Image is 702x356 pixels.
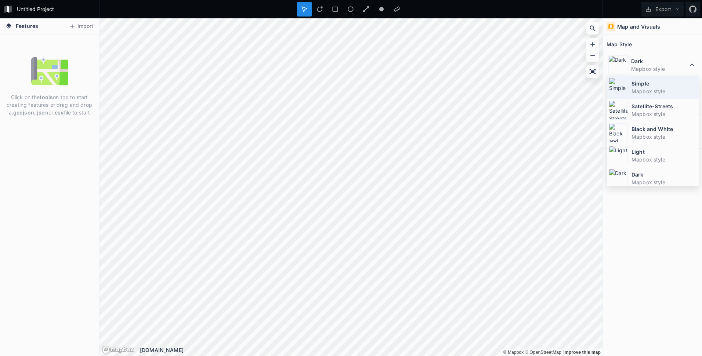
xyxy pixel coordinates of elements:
a: Mapbox logo [102,345,134,354]
img: Black and White [609,123,628,142]
div: [DOMAIN_NAME] [140,346,603,354]
strong: tools [40,94,53,100]
dd: Mapbox style [632,87,697,95]
dt: Dark [632,171,697,178]
img: Simple [609,78,628,97]
h2: Map Style [607,39,632,50]
img: Satellite-Streets [609,101,628,120]
dd: Mapbox style [632,156,697,163]
a: Map feedback [563,350,601,355]
strong: .csv [53,109,64,116]
a: OpenStreetMap [525,350,561,355]
img: Light [609,146,628,165]
h4: Map and Visuals [617,23,660,30]
span: Features [16,22,38,30]
dt: Black and White [632,125,697,133]
img: empty [31,53,68,90]
strong: .json [36,109,48,116]
dd: Mapbox style [632,110,697,118]
img: Dark [608,55,627,75]
dt: Dark [631,57,688,65]
button: Import [65,21,97,32]
strong: .geojson [12,109,34,116]
button: Export [641,2,684,17]
p: Click on the on top to start creating features or drag and drop a , or file to start [6,93,93,116]
dd: Mapbox style [632,178,697,186]
dt: Satellite-Streets [632,102,697,110]
dt: Light [632,148,697,156]
dd: Mapbox style [631,65,688,73]
img: Dark [609,169,628,188]
dd: Mapbox style [632,133,697,141]
a: Mapbox [503,350,524,355]
dt: Simple [632,80,697,87]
